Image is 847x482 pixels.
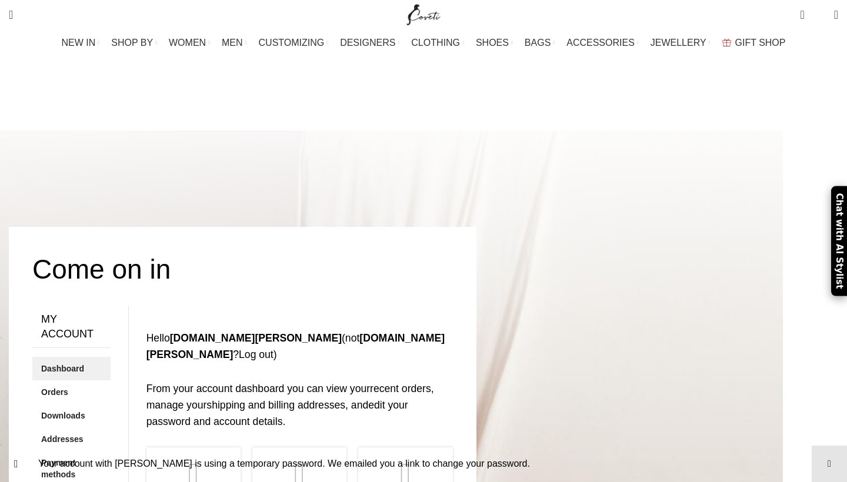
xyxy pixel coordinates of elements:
a: MEN [222,31,246,55]
div: My Wishlist [813,3,825,26]
span: ACCESSORIES [566,37,635,48]
strong: [DOMAIN_NAME][PERSON_NAME] [170,332,342,344]
div: Main navigation [3,31,844,55]
a: Dashboard [32,357,111,380]
a: Log out [239,349,274,360]
a: shipping and billing addresses [206,399,345,411]
h4: Come on in [32,250,171,288]
span: CLOTHING [411,37,460,48]
h1: My Account [356,68,490,99]
a: WOMEN [169,31,210,55]
span: 0 [801,6,810,15]
strong: [DOMAIN_NAME][PERSON_NAME] [146,332,445,360]
a: GIFT SHOP [722,31,786,55]
a: JEWELLERY [651,31,711,55]
p: From your account dashboard you can view your , manage your , and . [146,380,453,430]
a: DESIGNERS [340,31,399,55]
span: SHOP BY [111,37,153,48]
span: NEW IN [62,37,96,48]
h3: My Account [32,312,111,348]
a: Downloads [32,404,111,427]
span: WOMEN [169,37,206,48]
a: 0 [794,3,810,26]
a: NEW IN [62,31,100,55]
a: edit your password and account details [146,399,408,427]
span: GIFT SHOP [735,37,786,48]
a: ACCESSORIES [566,31,639,55]
a: Orders [32,380,111,404]
span: My Account [416,107,469,117]
a: Search [3,3,19,26]
a: CLOTHING [411,31,464,55]
a: Site logo [404,9,443,19]
span: CUSTOMIZING [259,37,325,48]
a: SHOES [476,31,513,55]
span: BAGS [525,37,551,48]
span: 0 [816,12,825,21]
span: JEWELLERY [651,37,706,48]
a: CUSTOMIZING [259,31,329,55]
span: SHOES [476,37,509,48]
a: SHOP BY [111,31,157,55]
span: DESIGNERS [340,37,395,48]
span: MEN [222,37,243,48]
a: BAGS [525,31,555,55]
a: Home [378,107,404,117]
img: GiftBag [722,39,731,46]
a: Addresses [32,427,111,451]
p: Hello (not ? ) [146,330,453,363]
a: recent orders [370,383,431,394]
